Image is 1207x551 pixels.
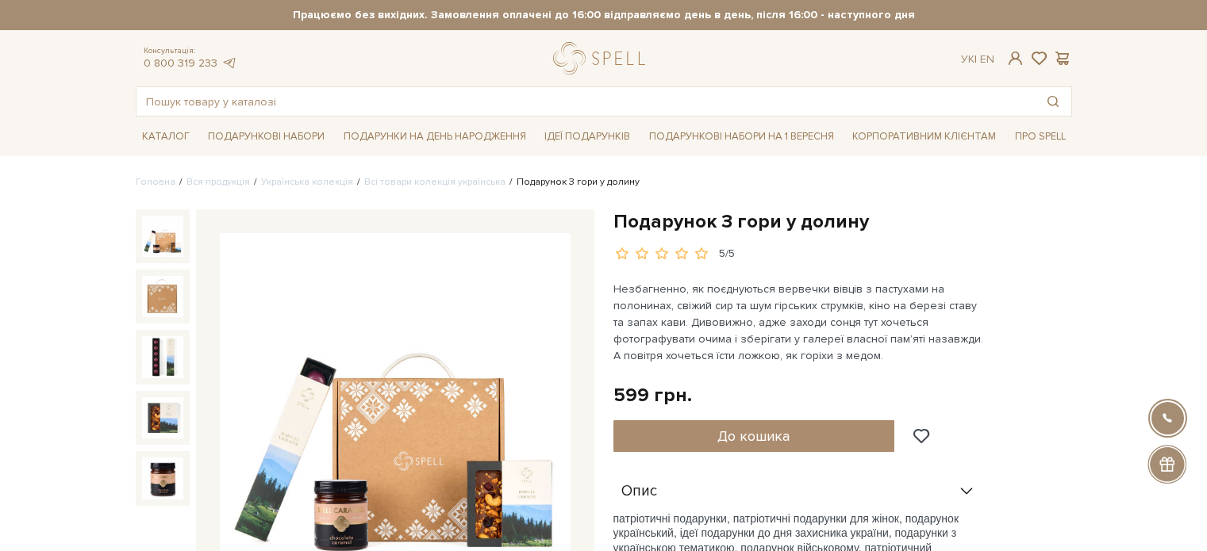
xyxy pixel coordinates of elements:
[621,484,657,499] span: Опис
[142,276,183,317] img: Подарунок З гори у долину
[136,8,1072,22] strong: Працюємо без вихідних. Замовлення оплачені до 16:00 відправляємо день в день, після 16:00 - насту...
[261,176,353,188] a: Українська колекція
[144,56,217,70] a: 0 800 319 233
[613,209,1072,234] h1: Подарунок З гори у долину
[142,216,183,257] img: Подарунок З гори у долину
[136,176,175,188] a: Головна
[202,124,331,149] a: Подарункові набори
[613,420,895,452] button: До кошика
[337,124,532,149] a: Подарунки на День народження
[136,124,196,149] a: Каталог
[980,52,994,66] a: En
[553,42,652,75] a: logo
[142,397,183,438] img: Подарунок З гори у долину
[846,123,1002,150] a: Корпоративним клієнтам
[142,336,183,377] img: Подарунок З гори у долину
[1009,124,1072,149] a: Про Spell
[136,87,1035,116] input: Пошук товару у каталозі
[719,247,735,262] div: 5/5
[1035,87,1071,116] button: Пошук товару у каталозі
[221,56,237,70] a: telegram
[364,176,505,188] a: Всі товари колекція українська
[961,52,994,67] div: Ук
[142,457,183,499] img: Подарунок З гори у долину
[613,281,986,364] p: Незбагненно, як поєднуються вервечки вівців з пастухами на полонинах, свіжий сир та шум гірських ...
[717,427,790,445] span: До кошика
[974,52,977,66] span: |
[538,124,636,149] a: Ідеї подарунків
[643,123,840,150] a: Подарункові набори на 1 Вересня
[186,176,250,188] a: Вся продукція
[144,46,237,56] span: Консультація:
[505,175,640,189] li: Подарунок З гори у долину
[613,383,692,408] div: 599 грн.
